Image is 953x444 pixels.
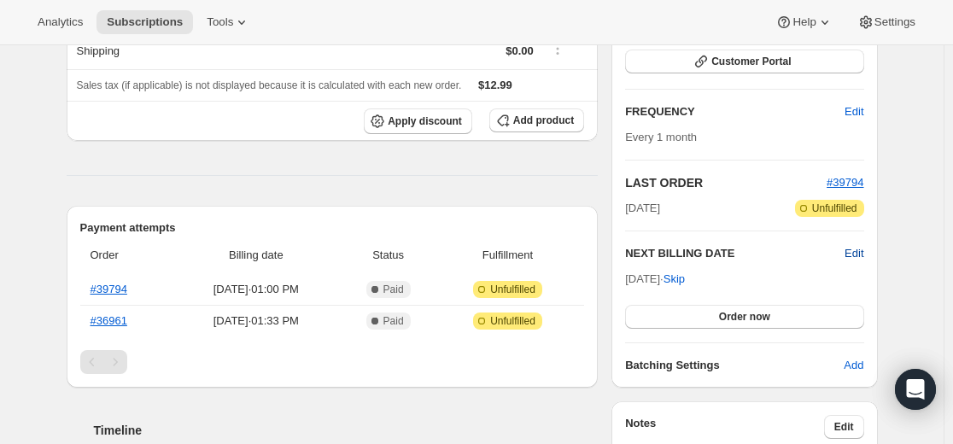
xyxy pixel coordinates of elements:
[874,15,915,29] span: Settings
[77,79,462,91] span: Sales tax (if applicable) is not displayed because it is calculated with each new order.
[812,202,857,215] span: Unfulfilled
[792,15,816,29] span: Help
[38,15,83,29] span: Analytics
[96,10,193,34] button: Subscriptions
[177,247,335,264] span: Billing date
[27,10,93,34] button: Analytics
[625,131,697,143] span: Every 1 month
[824,415,864,439] button: Edit
[80,350,585,374] nav: Pagination
[207,15,233,29] span: Tools
[625,272,685,285] span: [DATE] ·
[845,245,863,262] button: Edit
[80,219,585,237] h2: Payment attempts
[664,271,685,288] span: Skip
[625,174,827,191] h2: LAST ORDER
[625,103,845,120] h2: FREQUENCY
[177,281,335,298] span: [DATE] · 01:00 PM
[196,10,260,34] button: Tools
[625,245,845,262] h2: NEXT BILLING DATE
[765,10,843,34] button: Help
[845,103,863,120] span: Edit
[490,314,535,328] span: Unfulfilled
[383,283,404,296] span: Paid
[844,357,863,374] span: Add
[834,420,854,434] span: Edit
[625,50,863,73] button: Customer Portal
[827,174,863,191] button: #39794
[544,39,571,58] button: Shipping actions
[711,55,791,68] span: Customer Portal
[625,305,863,329] button: Order now
[506,44,534,57] span: $0.00
[383,314,404,328] span: Paid
[625,357,844,374] h6: Batching Settings
[91,314,127,327] a: #36961
[513,114,574,127] span: Add product
[345,247,430,264] span: Status
[827,176,863,189] a: #39794
[625,200,660,217] span: [DATE]
[364,108,472,134] button: Apply discount
[719,310,770,324] span: Order now
[895,369,936,410] div: Open Intercom Messenger
[107,15,183,29] span: Subscriptions
[489,108,584,132] button: Add product
[625,415,824,439] h3: Notes
[834,98,874,126] button: Edit
[653,266,695,293] button: Skip
[833,352,874,379] button: Add
[177,313,335,330] span: [DATE] · 01:33 PM
[388,114,462,128] span: Apply discount
[67,32,296,69] th: Shipping
[847,10,926,34] button: Settings
[490,283,535,296] span: Unfulfilled
[80,237,172,274] th: Order
[441,247,574,264] span: Fulfillment
[478,79,512,91] span: $12.99
[91,283,127,295] a: #39794
[94,422,599,439] h2: Timeline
